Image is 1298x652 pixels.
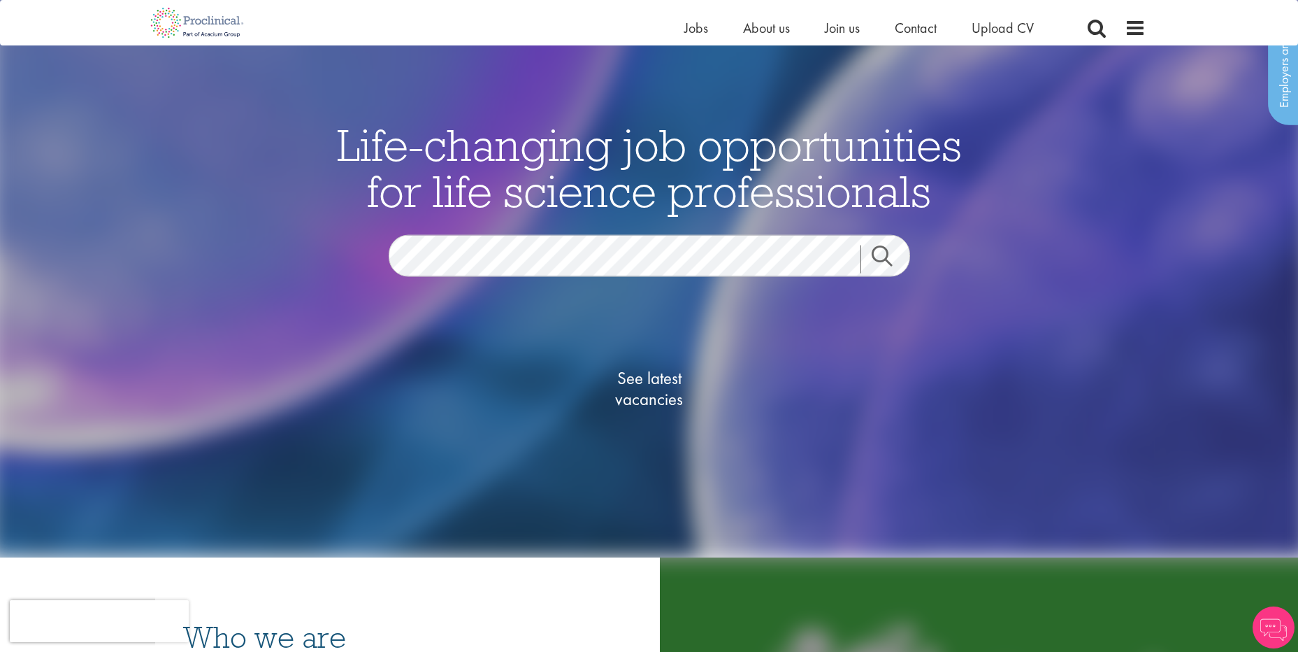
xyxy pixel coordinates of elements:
a: Contact [895,19,937,37]
span: Life-changing job opportunities for life science professionals [337,116,962,218]
img: Chatbot [1253,607,1295,649]
span: See latest vacancies [579,367,719,409]
a: Jobs [684,19,708,37]
iframe: reCAPTCHA [10,600,189,642]
a: Job search submit button [860,245,921,273]
a: Join us [825,19,860,37]
a: About us [743,19,790,37]
a: See latestvacancies [579,311,719,465]
a: Upload CV [972,19,1034,37]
